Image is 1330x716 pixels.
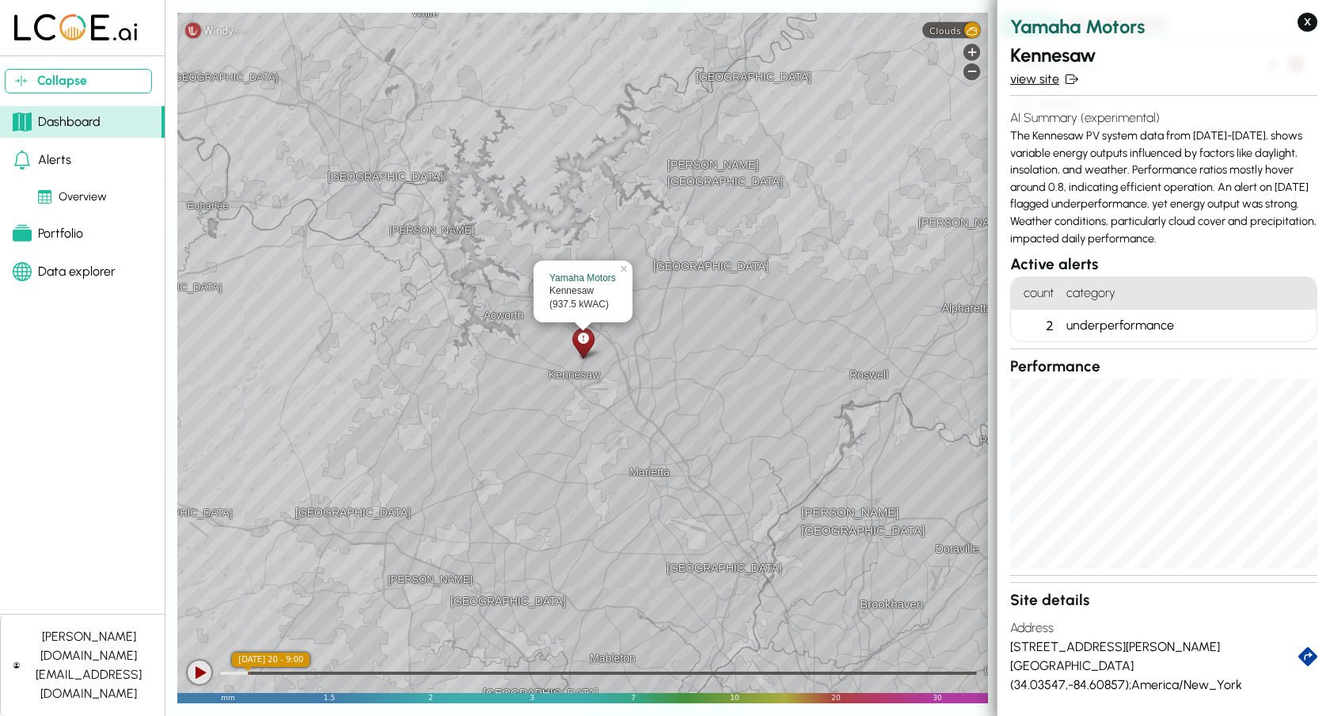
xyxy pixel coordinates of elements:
div: (937.5 kWAC) [549,298,617,311]
h3: Performance [1010,356,1317,379]
div: Kennesaw [569,325,597,360]
button: Collapse [5,69,152,93]
div: Zoom out [963,63,980,80]
div: local time [232,653,310,667]
a: × [618,261,633,272]
h4: AI Summary (experimental) [1010,109,1317,128]
h3: Site details [1010,589,1317,612]
button: X [1298,13,1317,32]
div: 2 [1011,310,1060,341]
h3: Active alerts [1010,253,1317,276]
div: Overview [38,189,107,206]
div: [STREET_ADDRESS][PERSON_NAME] [GEOGRAPHIC_DATA] [1010,638,1298,676]
a: view site [1010,70,1317,89]
div: Data explorer [13,262,116,281]
a: directions [1298,647,1317,666]
h2: Yamaha Motors [1010,13,1317,41]
span: Clouds [929,25,961,36]
div: Dashboard [13,112,101,131]
div: Yamaha Motors [549,272,617,285]
h4: category [1060,277,1317,310]
h4: Address [1010,612,1317,638]
div: Zoom in [963,44,980,60]
div: Alerts [13,150,71,169]
h4: count [1011,277,1060,310]
div: [PERSON_NAME][DOMAIN_NAME][EMAIL_ADDRESS][DOMAIN_NAME] [26,627,152,703]
h2: Kennesaw [1010,41,1317,70]
div: underperformance [1060,310,1317,341]
div: ( 34.03547 , -84.60857 ); America/New_York [1010,676,1317,695]
div: [DATE] 20 - 9:00 [232,653,310,667]
div: The Kennesaw PV system data from [DATE]-[DATE], shows variable energy outputs influenced by facto... [1010,102,1317,253]
div: Portfolio [13,224,83,243]
div: Kennesaw [549,284,617,298]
